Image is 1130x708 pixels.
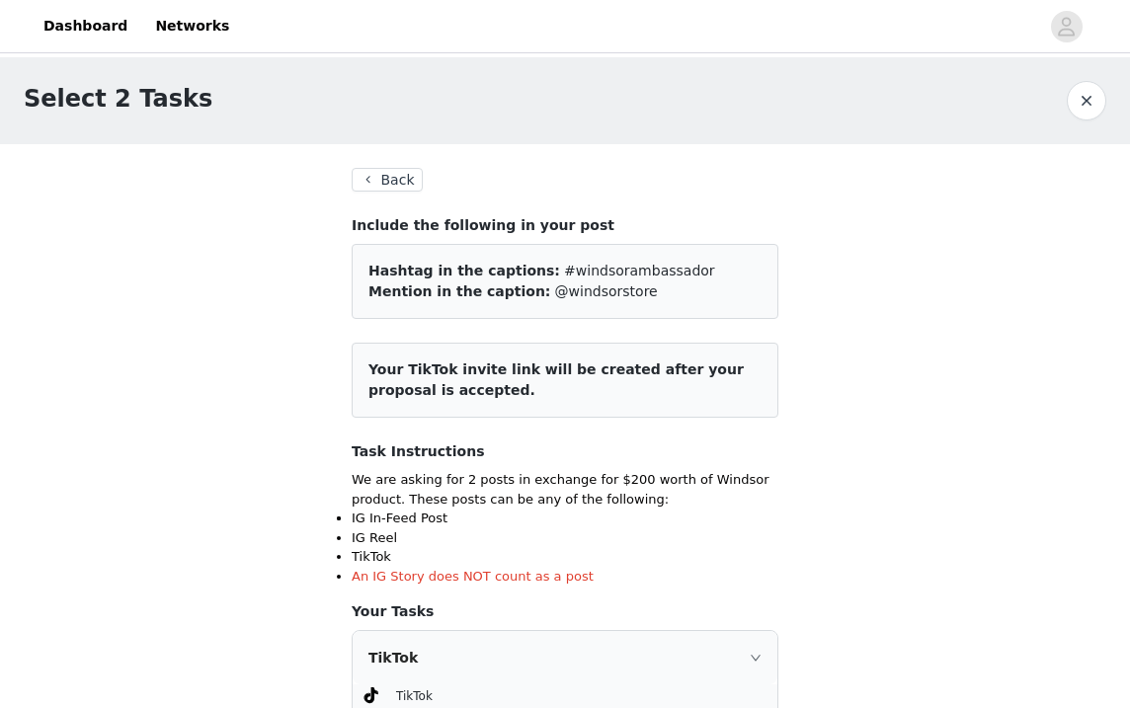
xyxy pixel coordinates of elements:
[352,215,778,236] h4: Include the following in your post
[368,361,744,398] span: Your TikTok invite link will be created after your proposal is accepted.
[555,283,658,299] span: @windsorstore
[352,168,423,192] button: Back
[368,263,560,278] span: Hashtag in the captions:
[564,263,715,278] span: #windsorambassador
[352,509,778,528] li: IG In-Feed Post
[143,4,241,48] a: Networks
[352,528,778,548] li: IG Reel
[368,283,550,299] span: Mention in the caption:
[353,631,777,684] div: icon: rightTikTok
[24,81,212,117] h1: Select 2 Tasks
[396,689,433,703] span: TikTok
[352,470,778,509] p: We are asking for 2 posts in exchange for $200 worth of Windsor product. These posts can be any o...
[352,547,778,567] li: TikTok
[750,652,762,664] i: icon: right
[352,441,778,462] h4: Task Instructions
[32,4,139,48] a: Dashboard
[352,569,594,584] span: An IG Story does NOT count as a post
[1057,11,1076,42] div: avatar
[352,601,778,622] h4: Your Tasks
